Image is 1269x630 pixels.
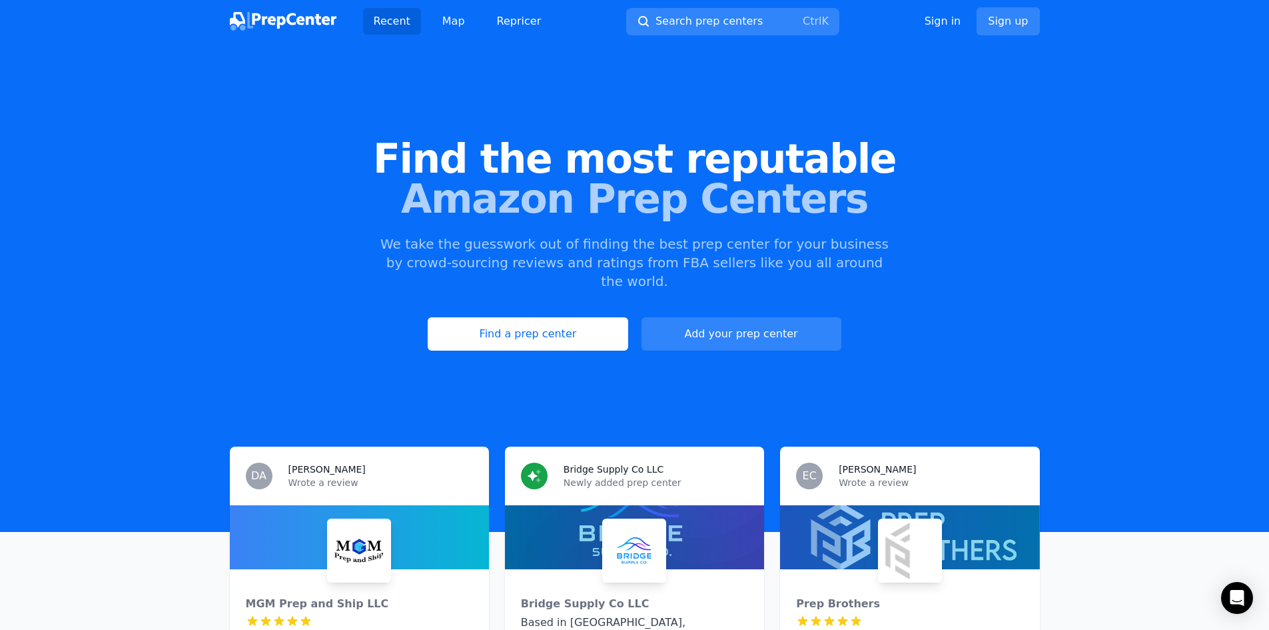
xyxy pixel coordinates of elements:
[641,317,841,351] a: Add your prep center
[839,463,916,476] h3: [PERSON_NAME]
[881,521,939,580] img: Prep Brothers
[626,8,839,35] button: Search prep centersCtrlK
[251,471,266,481] span: DA
[379,235,891,291] p: We take the guesswork out of finding the best prep center for your business by crowd-sourcing rev...
[839,476,1023,489] p: Wrote a review
[21,179,1248,219] span: Amazon Prep Centers
[428,317,628,351] a: Find a prep center
[1221,582,1253,614] div: Open Intercom Messenger
[246,596,473,612] div: MGM Prep and Ship LLC
[564,463,663,476] h3: Bridge Supply Co LLC
[605,521,663,580] img: Bridge Supply Co LLC
[363,8,421,35] a: Recent
[925,13,961,29] a: Sign in
[288,476,473,489] p: Wrote a review
[330,521,388,580] img: MGM Prep and Ship LLC
[796,596,1023,612] div: Prep Brothers
[230,12,336,31] img: PrepCenter
[821,15,829,27] kbd: K
[803,15,821,27] kbd: Ctrl
[432,8,476,35] a: Map
[521,596,748,612] div: Bridge Supply Co LLC
[486,8,552,35] a: Repricer
[21,139,1248,179] span: Find the most reputable
[288,463,366,476] h3: [PERSON_NAME]
[655,13,763,29] span: Search prep centers
[977,7,1039,35] a: Sign up
[803,471,817,481] span: EC
[564,476,748,489] p: Newly added prep center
